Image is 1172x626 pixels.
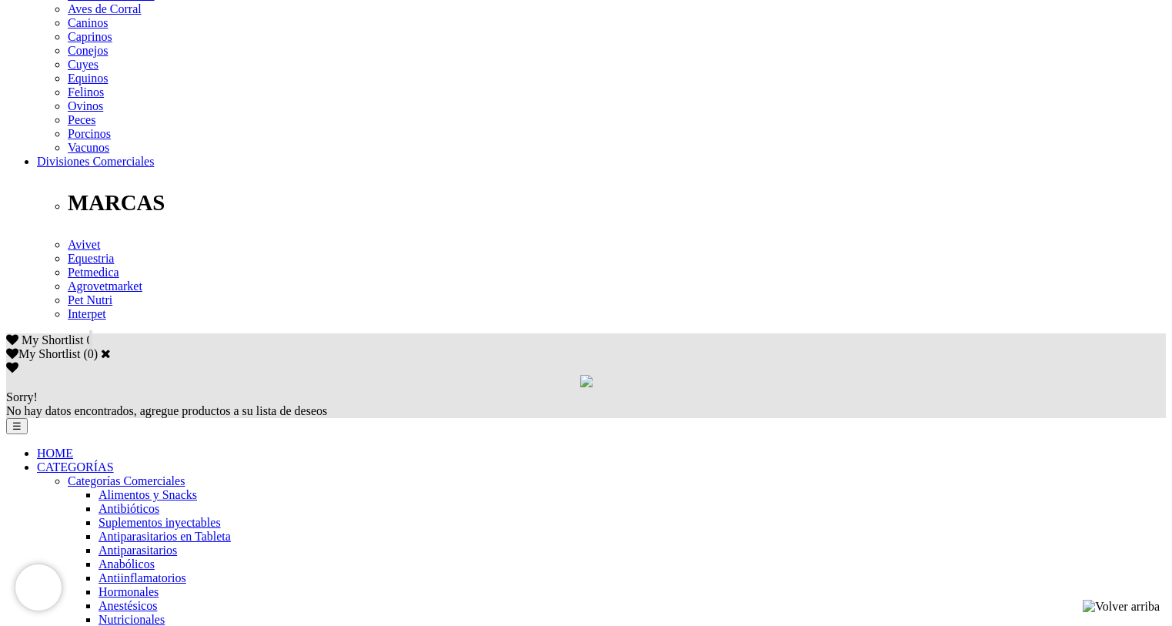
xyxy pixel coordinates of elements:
[99,502,159,515] a: Antibióticos
[99,557,155,571] a: Anabólicos
[580,375,593,387] img: loading.gif
[68,293,112,306] a: Pet Nutri
[37,155,154,168] a: Divisiones Comerciales
[68,16,108,29] a: Caninos
[6,347,80,360] label: My Shortlist
[6,418,28,434] button: ☰
[68,85,104,99] a: Felinos
[68,238,100,251] a: Avivet
[99,585,159,598] a: Hormonales
[68,44,108,57] a: Conejos
[68,72,108,85] a: Equinos
[68,58,99,71] a: Cuyes
[101,347,111,360] a: Cerrar
[86,333,92,346] span: 0
[68,113,95,126] a: Peces
[6,390,1166,418] div: No hay datos encontrados, agregue productos a su lista de deseos
[6,390,38,403] span: Sorry!
[99,613,165,626] a: Nutricionales
[99,530,231,543] a: Antiparasitarios en Tableta
[15,564,62,611] iframe: Brevo live chat
[68,266,119,279] a: Petmedica
[99,571,186,584] a: Antiinflamatorios
[68,99,103,112] a: Ovinos
[99,516,221,529] a: Suplementos inyectables
[99,488,197,501] a: Alimentos y Snacks
[37,447,73,460] a: HOME
[83,347,98,360] span: ( )
[68,280,142,293] a: Agrovetmarket
[37,460,114,474] a: CATEGORÍAS
[68,307,106,320] a: Interpet
[68,141,109,154] a: Vacunos
[68,2,142,15] a: Aves de Corral
[99,599,157,612] a: Anestésicos
[68,127,111,140] a: Porcinos
[99,544,177,557] a: Antiparasitarios
[22,333,83,346] span: My Shortlist
[88,347,94,360] label: 0
[68,30,112,43] a: Caprinos
[1083,600,1160,614] img: Volver arriba
[68,252,114,265] a: Equestria
[68,190,1166,216] p: MARCAS
[68,474,185,487] a: Categorías Comerciales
